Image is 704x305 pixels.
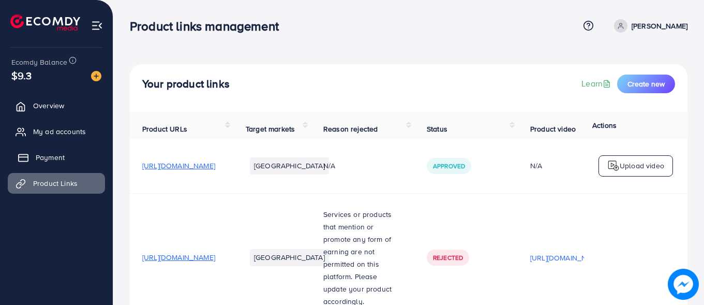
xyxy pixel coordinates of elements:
a: Payment [8,147,105,168]
span: Product video [530,124,576,134]
li: [GEOGRAPHIC_DATA] [250,157,329,174]
span: Approved [433,162,465,170]
p: [PERSON_NAME] [632,20,687,32]
a: Product Links [8,173,105,194]
span: $9.3 [11,68,32,83]
span: Product URLs [142,124,187,134]
span: My ad accounts [33,126,86,137]
span: [URL][DOMAIN_NAME] [142,161,215,171]
img: logo [10,14,80,31]
a: Learn [581,78,613,90]
h3: Product links management [130,19,287,34]
img: image [668,269,699,300]
img: menu [91,20,103,32]
span: Payment [36,152,65,163]
span: N/A [323,161,335,171]
span: Product Links [33,178,78,188]
p: Upload video [620,159,664,172]
li: [GEOGRAPHIC_DATA] [250,249,329,266]
span: Create new [627,79,665,89]
span: Status [427,124,447,134]
button: Create new [617,75,675,93]
a: Overview [8,95,105,116]
a: [PERSON_NAME] [610,19,687,33]
span: Reason rejected [323,124,378,134]
span: Target markets [246,124,295,134]
img: image [91,71,101,81]
span: Ecomdy Balance [11,57,67,67]
h4: Your product links [142,78,230,91]
img: logo [607,159,620,172]
div: N/A [530,161,603,171]
span: [URL][DOMAIN_NAME] [142,252,215,263]
a: My ad accounts [8,121,105,142]
p: [URL][DOMAIN_NAME] [530,252,603,264]
span: Overview [33,100,64,111]
span: Rejected [433,253,463,262]
span: Actions [592,120,617,130]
